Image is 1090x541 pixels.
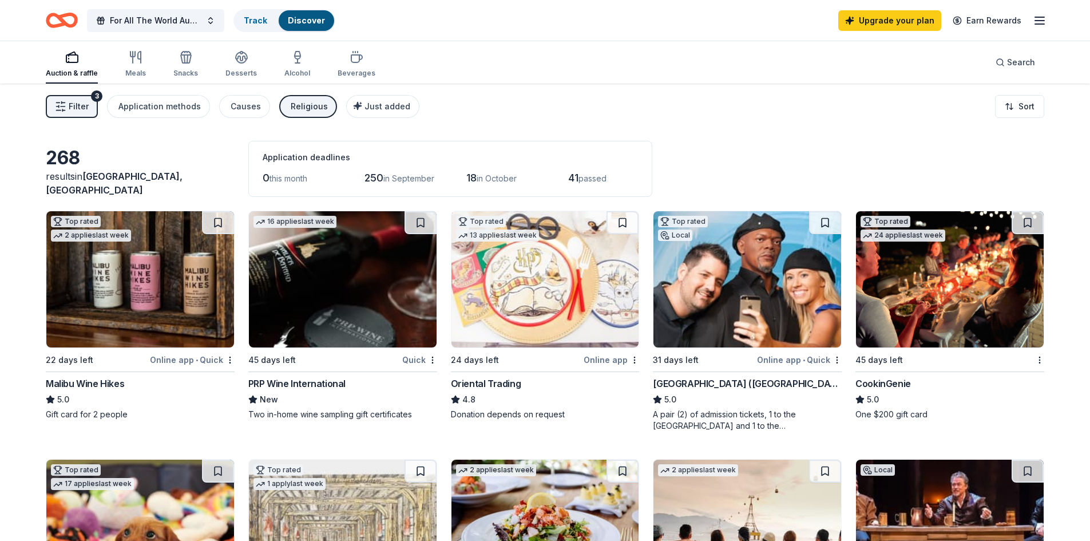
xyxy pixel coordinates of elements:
img: Image for Oriental Trading [451,211,639,347]
div: Top rated [456,216,506,227]
div: Gift card for 2 people [46,409,235,420]
a: Image for Hollywood Wax Museum (Hollywood)Top ratedLocal31 days leftOnline app•Quick[GEOGRAPHIC_D... [653,211,842,432]
div: Application methods [118,100,201,113]
div: 24 applies last week [861,230,945,242]
img: Image for Malibu Wine Hikes [46,211,234,347]
div: 24 days left [451,353,499,367]
a: Track [244,15,267,25]
div: 45 days left [248,353,296,367]
div: Top rated [658,216,708,227]
div: Alcohol [284,69,310,78]
a: Upgrade your plan [838,10,941,31]
div: 22 days left [46,353,93,367]
span: 5.0 [57,393,69,406]
div: Oriental Trading [451,377,521,390]
img: Image for PRP Wine International [249,211,437,347]
div: 268 [46,147,235,169]
button: Just added [346,95,419,118]
div: Top rated [861,216,910,227]
span: [GEOGRAPHIC_DATA], [GEOGRAPHIC_DATA] [46,171,183,196]
div: results [46,169,235,197]
a: Image for CookinGenieTop rated24 applieslast week45 days leftCookinGenie5.0One $200 gift card [855,211,1044,420]
span: Filter [69,100,89,113]
img: Image for CookinGenie [856,211,1044,347]
div: Meals [125,69,146,78]
span: passed [578,173,607,183]
a: Image for PRP Wine International16 applieslast week45 days leftQuickPRP Wine InternationalNewTwo ... [248,211,437,420]
div: Quick [402,353,437,367]
div: 2 applies last week [456,464,536,476]
div: Donation depends on request [451,409,640,420]
img: Image for Hollywood Wax Museum (Hollywood) [653,211,841,347]
div: A pair (2) of admission tickets, 1 to the [GEOGRAPHIC_DATA] and 1 to the [GEOGRAPHIC_DATA] [653,409,842,432]
div: Causes [231,100,261,113]
button: Religious [279,95,337,118]
button: Snacks [173,46,198,84]
div: Top rated [253,464,303,476]
button: TrackDiscover [233,9,335,32]
a: Image for Oriental TradingTop rated13 applieslast week24 days leftOnline appOriental Trading4.8Do... [451,211,640,420]
div: 1 apply last week [253,478,326,490]
span: • [196,356,198,365]
button: Filter3 [46,95,98,118]
span: 41 [568,172,578,184]
span: 18 [466,172,477,184]
span: Just added [364,101,410,111]
div: 2 applies last week [51,230,131,242]
div: Religious [291,100,328,113]
div: Snacks [173,69,198,78]
div: Two in-home wine sampling gift certificates [248,409,437,420]
span: in [46,171,183,196]
button: Alcohol [284,46,310,84]
span: 5.0 [664,393,676,406]
div: Desserts [225,69,257,78]
div: Online app Quick [150,353,235,367]
div: 31 days left [653,353,699,367]
div: Online app [584,353,639,367]
div: Local [658,230,692,241]
div: Online app Quick [757,353,842,367]
a: Home [46,7,78,34]
div: CookinGenie [855,377,911,390]
div: Top rated [51,464,101,476]
span: Sort [1018,100,1034,113]
div: 16 applies last week [253,216,336,228]
div: Auction & raffle [46,69,98,78]
div: PRP Wine International [248,377,346,390]
button: Search [986,51,1044,74]
div: Top rated [51,216,101,227]
button: Beverages [338,46,375,84]
div: Local [861,464,895,476]
button: Desserts [225,46,257,84]
button: Meals [125,46,146,84]
a: Image for Malibu Wine HikesTop rated2 applieslast week22 days leftOnline app•QuickMalibu Wine Hik... [46,211,235,420]
div: 45 days left [855,353,903,367]
button: Causes [219,95,270,118]
span: • [803,356,805,365]
div: [GEOGRAPHIC_DATA] ([GEOGRAPHIC_DATA]) [653,377,842,390]
span: 4.8 [462,393,475,406]
span: 5.0 [867,393,879,406]
a: Discover [288,15,325,25]
div: Malibu Wine Hikes [46,377,124,390]
span: this month [269,173,307,183]
div: 3 [91,90,102,102]
span: 250 [364,172,383,184]
span: For All The World Auction Extravaganza [110,14,201,27]
button: For All The World Auction Extravaganza [87,9,224,32]
div: Beverages [338,69,375,78]
span: in October [477,173,517,183]
a: Earn Rewards [946,10,1028,31]
button: Auction & raffle [46,46,98,84]
button: Application methods [107,95,210,118]
span: New [260,393,278,406]
div: 17 applies last week [51,478,134,490]
button: Sort [995,95,1044,118]
div: 13 applies last week [456,230,539,242]
div: Application deadlines [263,151,638,164]
div: 2 applies last week [658,464,738,476]
span: 0 [263,172,269,184]
span: in September [383,173,434,183]
div: One $200 gift card [855,409,1044,420]
span: Search [1007,56,1035,69]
